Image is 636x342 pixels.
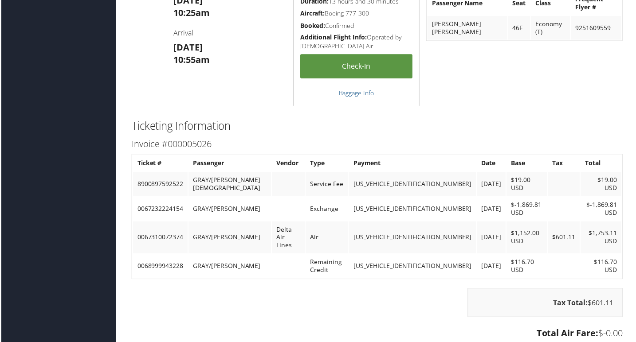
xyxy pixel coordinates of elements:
[306,156,348,172] th: Type
[131,329,624,341] h3: $-0.00
[173,54,209,66] strong: 10:55am
[507,198,548,222] td: $-1,869.81 USD
[306,255,348,279] td: Remaining Credit
[478,173,506,197] td: [DATE]
[300,21,326,30] strong: Booked:
[549,222,581,254] td: $601.11
[349,173,477,197] td: [US_VEHICLE_IDENTIFICATION_NUMBER]
[173,42,202,54] strong: [DATE]
[349,156,477,172] th: Payment
[173,28,287,38] h4: Arrival
[188,198,271,222] td: GRAY/[PERSON_NAME]
[132,222,187,254] td: 0067310072374
[538,329,600,341] strong: Total Air Fare:
[582,173,623,197] td: $19.00 USD
[554,299,589,309] strong: Tax Total:
[582,198,623,222] td: $-1,869.81 USD
[132,173,187,197] td: 8900897592522
[582,255,623,279] td: $116.70 USD
[582,222,623,254] td: $1,753.11 USD
[349,222,477,254] td: [US_VEHICLE_IDENTIFICATION_NUMBER]
[188,222,271,254] td: GRAY/[PERSON_NAME]
[478,198,506,222] td: [DATE]
[572,16,623,40] td: 9251609559
[132,255,187,279] td: 0068999943228
[131,119,624,134] h2: Ticketing Information
[532,16,571,40] td: Economy (T)
[349,198,477,222] td: [US_VEHICLE_IDENTIFICATION_NUMBER]
[549,156,581,172] th: Tax
[478,255,506,279] td: [DATE]
[478,222,506,254] td: [DATE]
[507,173,548,197] td: $19.00 USD
[507,255,548,279] td: $116.70 USD
[300,33,367,42] strong: Additional Flight Info:
[349,255,477,279] td: [US_VEHICLE_IDENTIFICATION_NUMBER]
[306,222,348,254] td: Air
[300,33,413,51] h5: Operated by [DEMOGRAPHIC_DATA] Air
[272,156,305,172] th: Vendor
[478,156,506,172] th: Date
[272,222,305,254] td: Delta Air Lines
[188,173,271,197] td: GRAY/[PERSON_NAME][DEMOGRAPHIC_DATA]
[132,156,187,172] th: Ticket #
[188,156,271,172] th: Passenger
[306,198,348,222] td: Exchange
[300,54,413,79] a: Check-in
[507,156,548,172] th: Base
[428,16,508,40] td: [PERSON_NAME] [PERSON_NAME]
[132,198,187,222] td: 0067232224154
[188,255,271,279] td: GRAY/[PERSON_NAME]
[131,139,624,151] h3: Invoice #000005026
[339,89,374,97] a: Baggage Info
[173,7,209,19] strong: 10:25am
[509,16,531,40] td: 46F
[300,9,413,18] h5: Boeing 777-300
[306,173,348,197] td: Service Fee
[468,289,624,319] div: $601.11
[582,156,623,172] th: Total
[300,9,325,17] strong: Aircraft:
[300,21,413,30] h5: Confirmed
[507,222,548,254] td: $1,152.00 USD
